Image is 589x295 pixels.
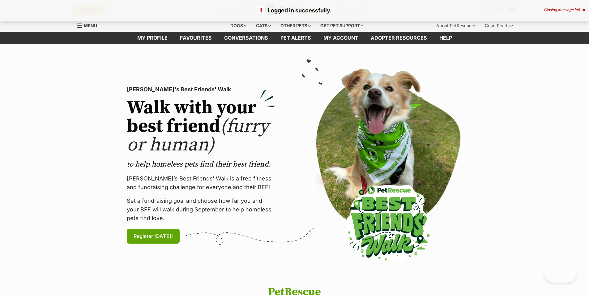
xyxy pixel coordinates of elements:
[276,20,315,32] div: Other pets
[433,32,458,44] a: Help
[432,20,479,32] div: About PetRescue
[127,159,275,169] p: to help homeless pets find their best friend.
[127,115,269,157] span: (furry or human)
[274,32,317,44] a: Pet alerts
[127,85,275,94] p: [PERSON_NAME]'s Best Friends' Walk
[127,174,275,192] p: [PERSON_NAME]’s Best Friends' Walk is a free fitness and fundraising challenge for everyone and t...
[544,264,577,283] iframe: Help Scout Beacon - Open
[226,20,251,32] div: Dogs
[84,23,97,28] span: Menu
[480,20,517,32] div: Good Reads
[174,32,218,44] a: Favourites
[317,32,365,44] a: My account
[218,32,274,44] a: conversations
[365,32,433,44] a: Adopter resources
[127,197,275,223] p: Set a fundraising goal and choose how far you and your BFF will walk during September to help hom...
[316,20,368,32] div: Get pet support
[134,232,173,240] span: Register [DATE]!
[127,229,180,244] a: Register [DATE]!
[77,20,101,31] a: Menu
[252,20,275,32] div: Cats
[131,32,174,44] a: My profile
[127,99,275,154] h2: Walk with your best friend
